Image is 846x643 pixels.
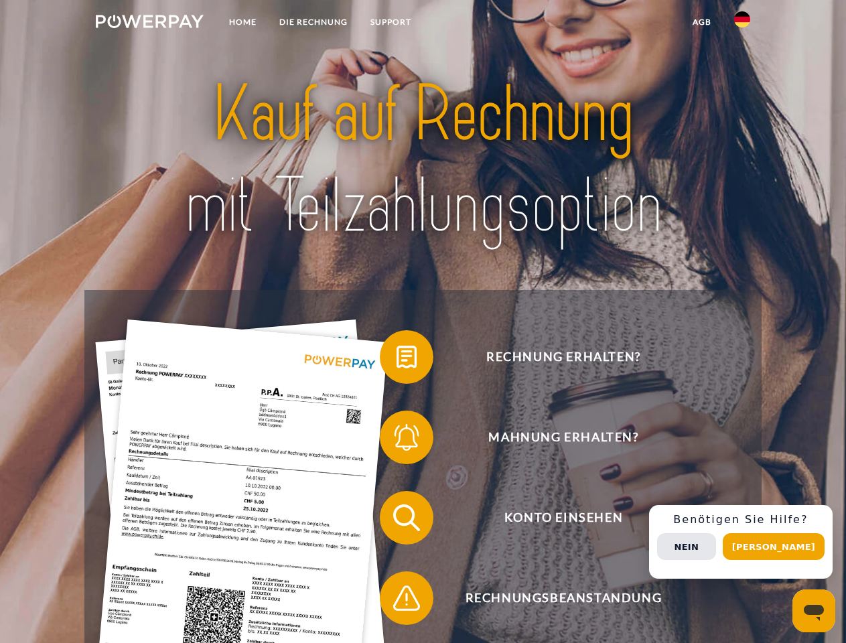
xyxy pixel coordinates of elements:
img: qb_search.svg [390,501,423,534]
button: Nein [657,533,716,560]
a: DIE RECHNUNG [268,10,359,34]
a: SUPPORT [359,10,423,34]
button: Rechnung erhalten? [380,330,728,384]
img: logo-powerpay-white.svg [96,15,204,28]
img: de [734,11,750,27]
span: Konto einsehen [399,491,727,545]
a: agb [681,10,723,34]
img: title-powerpay_de.svg [128,64,718,257]
iframe: Schaltfläche zum Öffnen des Messaging-Fensters [792,589,835,632]
span: Rechnungsbeanstandung [399,571,727,625]
img: qb_bill.svg [390,340,423,374]
img: qb_bell.svg [390,421,423,454]
span: Mahnung erhalten? [399,411,727,464]
h3: Benötigen Sie Hilfe? [657,513,825,526]
div: Schnellhilfe [649,505,833,579]
a: Home [218,10,268,34]
img: qb_warning.svg [390,581,423,615]
span: Rechnung erhalten? [399,330,727,384]
button: Mahnung erhalten? [380,411,728,464]
button: Konto einsehen [380,491,728,545]
button: [PERSON_NAME] [723,533,825,560]
button: Rechnungsbeanstandung [380,571,728,625]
